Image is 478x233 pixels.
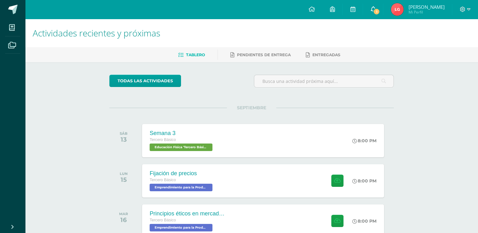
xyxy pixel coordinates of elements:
[352,178,376,184] div: 8:00 PM
[186,52,205,57] span: Tablero
[120,171,128,176] div: LUN
[150,178,176,182] span: Tercero Básico
[306,50,340,60] a: Entregadas
[312,52,340,57] span: Entregadas
[254,75,393,87] input: Busca una actividad próxima aquí...
[391,3,404,16] img: 68f22fc691a25975abbfbeab9e04d97e.png
[373,8,380,15] span: 1
[352,138,376,144] div: 8:00 PM
[33,27,160,39] span: Actividades recientes y próximas
[119,212,128,216] div: MAR
[120,136,128,143] div: 13
[119,216,128,224] div: 16
[150,210,225,217] div: Principios éticos en mercadotecnia y publicidad
[150,130,214,137] div: Semana 3
[120,176,128,183] div: 15
[150,144,212,151] span: Educación Física 'Tercero Básico B'
[227,105,276,111] span: SEPTIEMBRE
[109,75,181,87] a: todas las Actividades
[408,9,444,15] span: Mi Perfil
[150,170,214,177] div: Fijación de precios
[178,50,205,60] a: Tablero
[237,52,291,57] span: Pendientes de entrega
[408,4,444,10] span: [PERSON_NAME]
[150,218,176,222] span: Tercero Básico
[352,218,376,224] div: 8:00 PM
[120,131,128,136] div: SÁB
[150,138,176,142] span: Tercero Básico
[150,224,212,231] span: Emprendimiento para la Productividad 'Tercero Básico B'
[230,50,291,60] a: Pendientes de entrega
[150,184,212,191] span: Emprendimiento para la Productividad 'Tercero Básico B'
